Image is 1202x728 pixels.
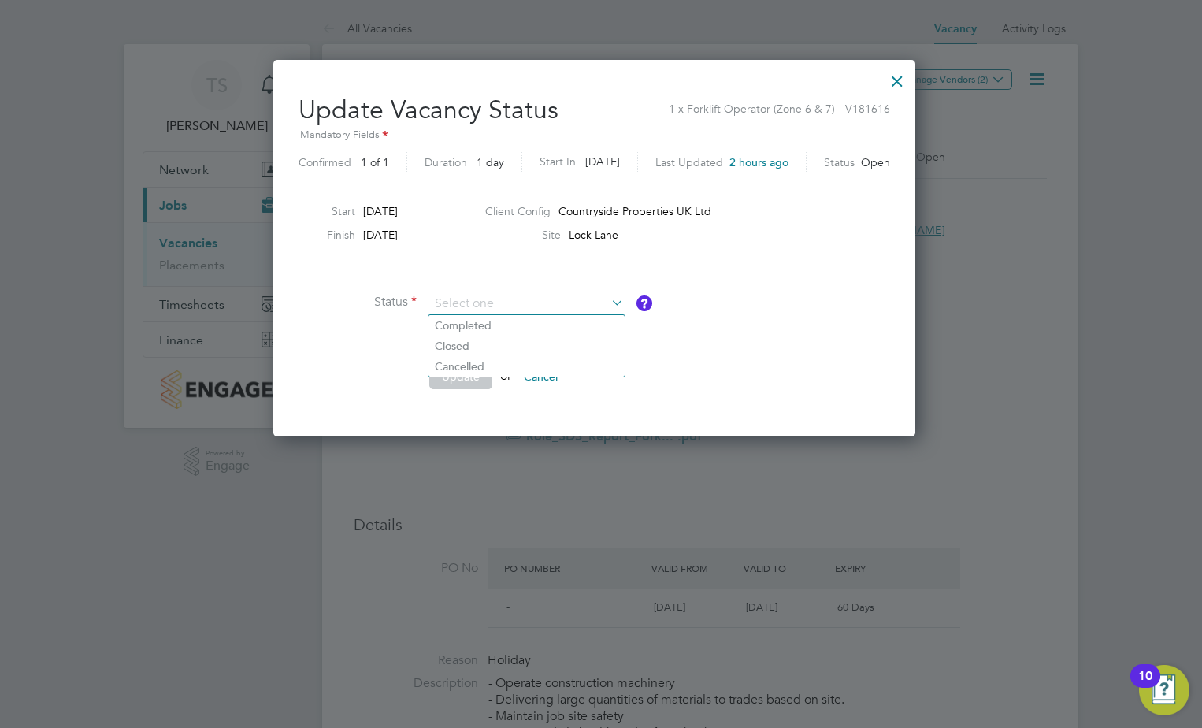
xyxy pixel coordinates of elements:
[655,155,723,169] label: Last Updated
[425,155,467,169] label: Duration
[428,336,625,356] li: Closed
[363,228,398,242] span: [DATE]
[485,228,561,242] label: Site
[485,204,551,218] label: Client Config
[428,356,625,377] li: Cancelled
[428,315,625,336] li: Completed
[1139,665,1189,715] button: Open Resource Center, 10 new notifications
[299,294,417,310] label: Status
[669,94,890,116] span: 1 x Forklift Operator (Zone 6 & 7) - V181616
[299,155,351,169] label: Confirmed
[361,155,389,169] span: 1 of 1
[636,295,652,311] button: Vacancy Status Definitions
[299,127,890,144] div: Mandatory Fields
[824,155,855,169] label: Status
[861,155,890,169] span: Open
[429,292,624,316] input: Select one
[558,204,711,218] span: Countryside Properties UK Ltd
[540,152,576,172] label: Start In
[292,204,355,218] label: Start
[299,82,890,177] h2: Update Vacancy Status
[292,228,355,242] label: Finish
[585,154,620,169] span: [DATE]
[1138,676,1152,696] div: 10
[569,228,618,242] span: Lock Lane
[729,155,788,169] span: 2 hours ago
[299,364,771,405] li: or
[363,204,398,218] span: [DATE]
[477,155,504,169] span: 1 day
